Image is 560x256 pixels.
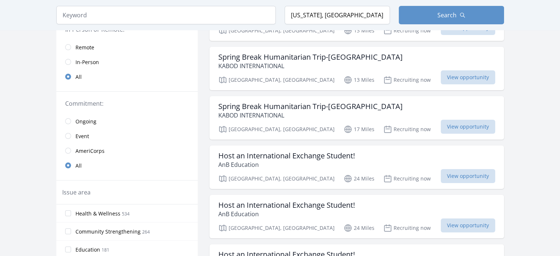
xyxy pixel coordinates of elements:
h3: Spring Break Humanitarian Trip-[GEOGRAPHIC_DATA] [218,53,403,62]
input: Community Strengthening 264 [65,228,71,234]
p: KABOD INTERNATIONAL [218,111,403,120]
span: Search [437,11,457,20]
p: 24 Miles [344,224,374,232]
p: [GEOGRAPHIC_DATA], [GEOGRAPHIC_DATA] [218,125,335,134]
span: View opportunity [441,169,495,183]
h3: Spring Break Humanitarian Trip-[GEOGRAPHIC_DATA] [218,102,403,111]
p: [GEOGRAPHIC_DATA], [GEOGRAPHIC_DATA] [218,26,335,35]
p: Recruiting now [383,125,431,134]
span: Event [75,133,89,140]
a: AmeriCorps [56,143,198,158]
p: 13 Miles [344,26,374,35]
a: All [56,158,198,173]
span: All [75,162,82,169]
p: [GEOGRAPHIC_DATA], [GEOGRAPHIC_DATA] [218,224,335,232]
input: Keyword [56,6,276,24]
span: Remote [75,44,94,51]
p: Recruiting now [383,76,431,84]
a: Ongoing [56,114,198,129]
a: In-Person [56,55,198,69]
span: 264 [142,229,150,235]
span: View opportunity [441,120,495,134]
a: Event [56,129,198,143]
legend: Commitment: [65,99,189,108]
span: View opportunity [441,218,495,232]
p: 17 Miles [344,125,374,134]
a: Host an International Exchange Student! AnB Education [GEOGRAPHIC_DATA], [GEOGRAPHIC_DATA] 24 Mil... [209,195,504,238]
p: Recruiting now [383,26,431,35]
span: Ongoing [75,118,96,125]
a: Remote [56,40,198,55]
span: Education [75,246,100,253]
legend: Issue area [62,188,91,197]
span: View opportunity [441,70,495,84]
span: Health & Wellness [75,210,120,217]
p: AnB Education [218,210,355,218]
input: Location [285,6,390,24]
span: 534 [122,211,130,217]
span: 181 [102,247,109,253]
p: 24 Miles [344,174,374,183]
p: [GEOGRAPHIC_DATA], [GEOGRAPHIC_DATA] [218,76,335,84]
span: In-Person [75,59,99,66]
span: Community Strengthening [75,228,141,235]
p: [GEOGRAPHIC_DATA], [GEOGRAPHIC_DATA] [218,174,335,183]
h3: Host an International Exchange Student! [218,151,355,160]
a: Spring Break Humanitarian Trip-[GEOGRAPHIC_DATA] KABOD INTERNATIONAL [GEOGRAPHIC_DATA], [GEOGRAPH... [209,96,504,140]
a: Spring Break Humanitarian Trip-[GEOGRAPHIC_DATA] KABOD INTERNATIONAL [GEOGRAPHIC_DATA], [GEOGRAPH... [209,47,504,90]
p: Recruiting now [383,174,431,183]
span: AmeriCorps [75,147,105,155]
a: All [56,69,198,84]
span: All [75,73,82,81]
p: AnB Education [218,160,355,169]
h3: Host an International Exchange Student! [218,201,355,210]
p: 13 Miles [344,76,374,84]
a: Host an International Exchange Student! AnB Education [GEOGRAPHIC_DATA], [GEOGRAPHIC_DATA] 24 Mil... [209,145,504,189]
p: Recruiting now [383,224,431,232]
input: Education 181 [65,246,71,252]
input: Health & Wellness 534 [65,210,71,216]
button: Search [399,6,504,24]
p: KABOD INTERNATIONAL [218,62,403,70]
